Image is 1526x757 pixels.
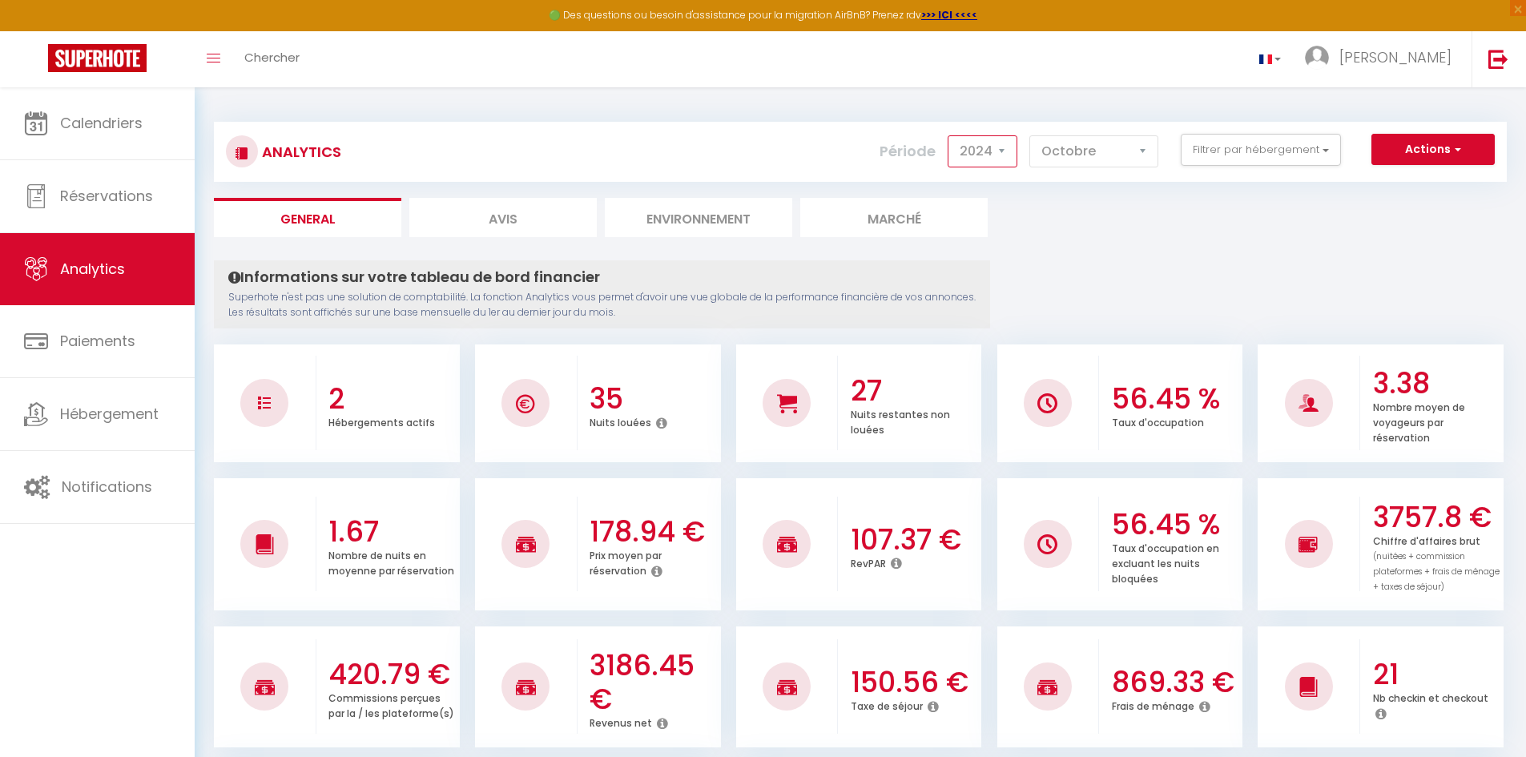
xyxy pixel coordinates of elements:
span: Réservations [60,186,153,206]
p: Nombre moyen de voyageurs par réservation [1373,397,1465,445]
p: Hébergements actifs [328,413,435,429]
h3: 2 [328,382,456,416]
h3: 3186.45 € [590,649,717,716]
li: Environnement [605,198,792,237]
span: Hébergement [60,404,159,424]
img: NO IMAGE [1037,534,1057,554]
p: Commissions perçues par la / les plateforme(s) [328,688,454,720]
a: ... [PERSON_NAME] [1293,31,1472,87]
li: Avis [409,198,597,237]
p: Nuits restantes non louées [851,405,950,437]
span: (nuitées + commission plateformes + frais de ménage + taxes de séjour) [1373,550,1500,593]
h3: 1.67 [328,515,456,549]
h3: 178.94 € [590,515,717,549]
p: RevPAR [851,554,886,570]
h3: 27 [851,374,978,408]
img: ... [1305,46,1329,70]
h3: 150.56 € [851,666,978,699]
span: Notifications [62,477,152,497]
h3: 56.45 % [1112,382,1239,416]
p: Chiffre d'affaires brut [1373,531,1500,594]
img: NO IMAGE [258,397,271,409]
p: Taxe de séjour [851,696,923,713]
h3: 21 [1373,658,1500,691]
p: Nb checkin et checkout [1373,688,1488,705]
h3: 869.33 € [1112,666,1239,699]
li: Marché [800,198,988,237]
span: Analytics [60,259,125,279]
span: [PERSON_NAME] [1339,47,1452,67]
h3: 107.37 € [851,523,978,557]
span: Calendriers [60,113,143,133]
label: Période [880,134,936,169]
span: Chercher [244,49,300,66]
h3: 420.79 € [328,658,456,691]
p: Nuits louées [590,413,651,429]
p: Taux d'occupation en excluant les nuits bloquées [1112,538,1219,586]
h3: 3757.8 € [1373,501,1500,534]
img: NO IMAGE [1299,534,1319,554]
img: logout [1488,49,1508,69]
h4: Informations sur votre tableau de bord financier [228,268,976,286]
button: Filtrer par hébergement [1181,134,1341,166]
h3: 35 [590,382,717,416]
p: Revenus net [590,713,652,730]
p: Taux d'occupation [1112,413,1204,429]
p: Superhote n'est pas une solution de comptabilité. La fonction Analytics vous permet d'avoir une v... [228,290,976,320]
h3: 3.38 [1373,367,1500,401]
a: >>> ICI <<<< [921,8,977,22]
p: Nombre de nuits en moyenne par réservation [328,546,454,578]
button: Actions [1371,134,1495,166]
h3: 56.45 % [1112,508,1239,542]
li: General [214,198,401,237]
img: Super Booking [48,44,147,72]
a: Chercher [232,31,312,87]
p: Prix moyen par réservation [590,546,662,578]
h3: Analytics [258,134,341,170]
span: Paiements [60,331,135,351]
p: Frais de ménage [1112,696,1194,713]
